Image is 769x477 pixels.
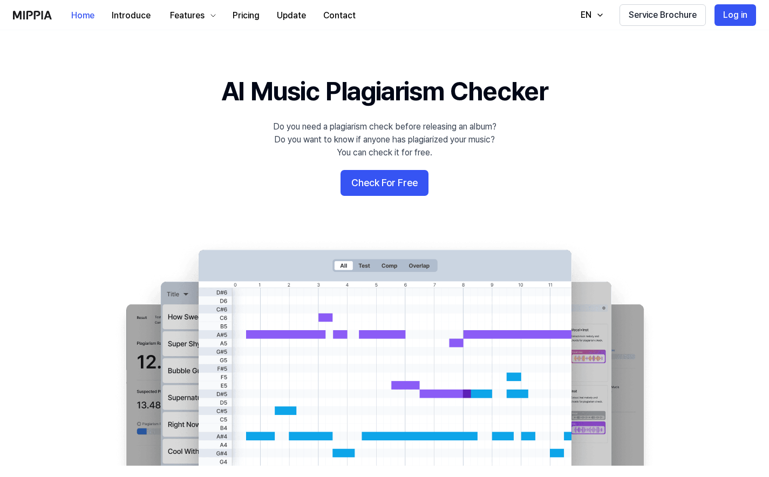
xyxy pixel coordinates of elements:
img: logo [13,11,52,19]
button: Pricing [224,5,268,26]
button: Check For Free [341,170,428,196]
div: Features [168,9,207,22]
button: Log in [714,4,756,26]
button: Features [159,5,224,26]
a: Update [268,1,315,30]
h1: AI Music Plagiarism Checker [221,73,548,110]
button: Contact [315,5,364,26]
div: Do you need a plagiarism check before releasing an album? Do you want to know if anyone has plagi... [273,120,496,159]
div: EN [579,9,594,22]
a: Home [63,1,103,30]
button: Introduce [103,5,159,26]
button: EN [570,4,611,26]
button: Home [63,5,103,26]
button: Service Brochure [620,4,706,26]
button: Update [268,5,315,26]
img: main Image [104,239,665,466]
